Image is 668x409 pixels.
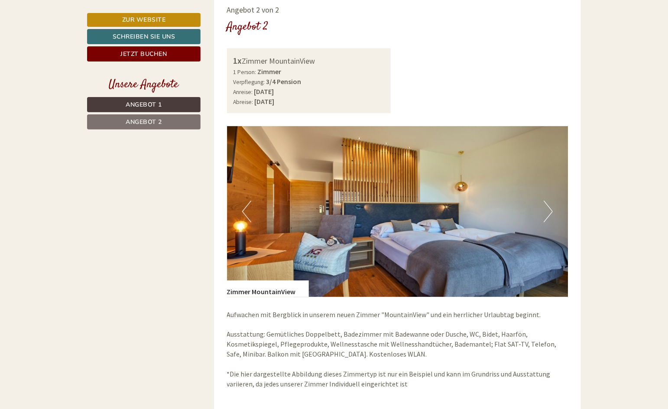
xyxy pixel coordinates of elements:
[233,55,242,66] b: 1x
[258,67,282,76] b: Zimmer
[227,5,279,15] span: Angebot 2 von 2
[233,88,253,96] small: Anreise:
[233,98,253,106] small: Abreise:
[87,46,201,62] a: Jetzt buchen
[126,118,162,126] span: Angebot 2
[233,55,385,67] div: Zimmer MountainView
[144,6,197,21] div: Donnerstag
[87,29,201,44] a: Schreiben Sie uns
[227,126,568,297] img: image
[87,77,201,93] div: Unsere Angebote
[126,101,162,109] span: Angebot 1
[242,201,251,222] button: Previous
[254,87,274,96] b: [DATE]
[87,13,201,27] a: Zur Website
[544,201,553,222] button: Next
[289,228,341,243] button: Senden
[204,23,335,50] div: Guten Tag, wie können wir Ihnen helfen?
[255,97,275,106] b: [DATE]
[208,25,328,32] div: Sie
[208,42,328,48] small: 22:47
[227,310,568,389] p: Aufwachen mit Bergblick in unserem neuen Zimmer "MountainView" und ein herrlicher Urlaubtag begin...
[266,77,302,86] b: 3/4 Pension
[233,78,265,86] small: Verpflegung:
[227,280,309,297] div: Zimmer MountainView
[227,19,269,35] div: Angebot 2
[233,68,256,76] small: 1 Person:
